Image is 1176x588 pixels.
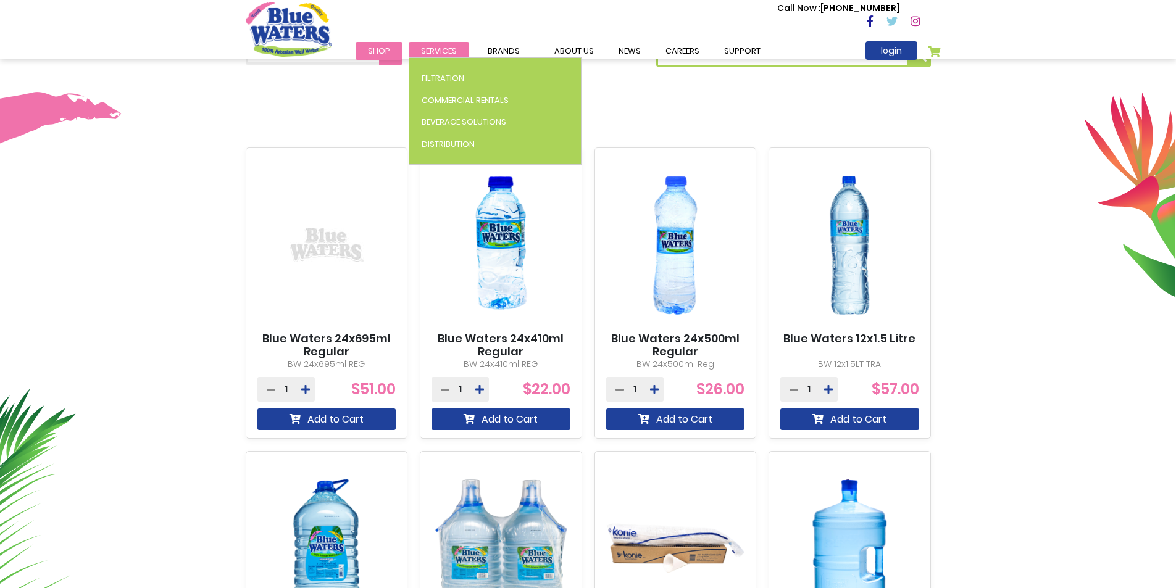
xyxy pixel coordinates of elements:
span: Filtration [422,72,464,84]
a: about us [542,42,606,60]
a: login [865,41,917,60]
img: Blue Waters 24x500ml Regular [606,159,745,332]
a: Blue Waters 24x410ml Regular [432,332,570,358]
span: Brands [488,45,520,57]
span: Commercial Rentals [422,94,509,106]
span: $57.00 [872,379,919,399]
button: Add to Cart [780,408,919,430]
img: Blue Waters 24x695ml Regular [265,183,388,307]
button: Add to Cart [432,408,570,430]
img: Blue Waters 24x410ml Regular [432,159,570,332]
a: Blue Waters 24x695ml Regular [257,332,396,358]
a: Blue Waters 24x500ml Regular [606,332,745,358]
p: BW 24x695ml REG [257,358,396,371]
span: Call Now : [777,2,820,14]
p: BW 24x500ml Reg [606,358,745,371]
span: Shop [368,45,390,57]
a: careers [653,42,712,60]
span: $22.00 [523,379,570,399]
p: BW 12x1.5LT TRA [780,358,919,371]
p: BW 24x410ml REG [432,358,570,371]
a: store logo [246,2,332,56]
span: Beverage Solutions [422,116,506,128]
a: News [606,42,653,60]
span: Distribution [422,138,475,150]
span: $26.00 [696,379,744,399]
a: support [712,42,773,60]
button: Add to Cart [606,408,745,430]
span: $51.00 [351,379,396,399]
img: Blue Waters 12x1.5 Litre [780,159,919,332]
a: Blue Waters 12x1.5 Litre [783,332,915,346]
button: Add to Cart [257,408,396,430]
span: Services [421,45,457,57]
p: [PHONE_NUMBER] [777,2,900,15]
